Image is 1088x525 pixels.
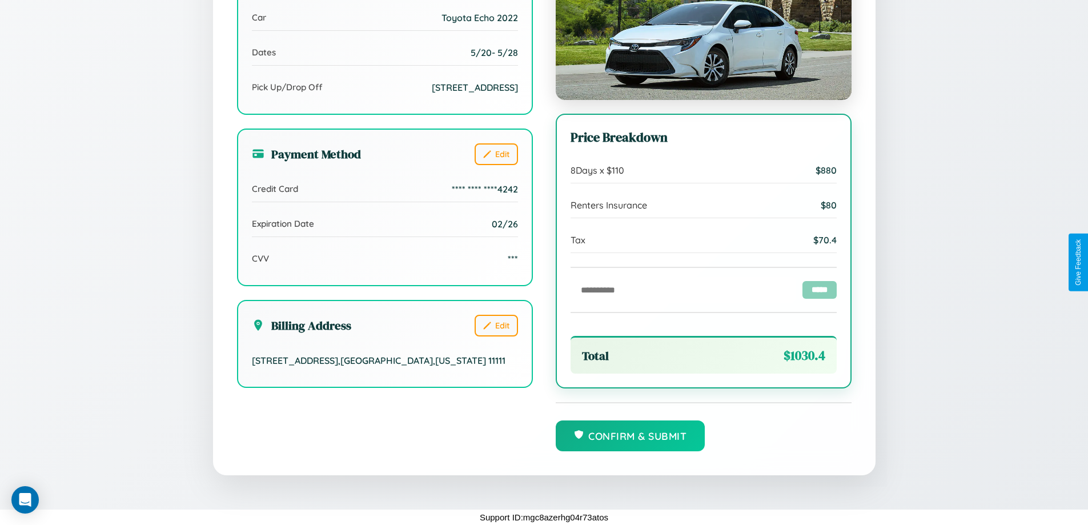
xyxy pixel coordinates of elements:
[571,165,624,176] span: 8 Days x $ 110
[252,82,323,93] span: Pick Up/Drop Off
[252,218,314,229] span: Expiration Date
[252,47,276,58] span: Dates
[816,165,837,176] span: $ 880
[252,253,269,264] span: CVV
[252,12,266,23] span: Car
[252,183,298,194] span: Credit Card
[1074,239,1082,286] div: Give Feedback
[432,82,518,93] span: [STREET_ADDRESS]
[252,146,361,162] h3: Payment Method
[471,47,518,58] span: 5 / 20 - 5 / 28
[480,510,608,525] p: Support ID: mgc8azerhg04r73atos
[441,12,518,23] span: Toyota Echo 2022
[475,315,518,336] button: Edit
[11,486,39,514] div: Open Intercom Messenger
[475,143,518,165] button: Edit
[571,199,647,211] span: Renters Insurance
[571,234,585,246] span: Tax
[571,129,837,146] h3: Price Breakdown
[813,234,837,246] span: $ 70.4
[784,347,825,364] span: $ 1030.4
[582,347,609,364] span: Total
[252,355,505,366] span: [STREET_ADDRESS] , [GEOGRAPHIC_DATA] , [US_STATE] 11111
[252,317,351,334] h3: Billing Address
[492,218,518,230] span: 02/26
[556,420,705,451] button: Confirm & Submit
[821,199,837,211] span: $ 80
